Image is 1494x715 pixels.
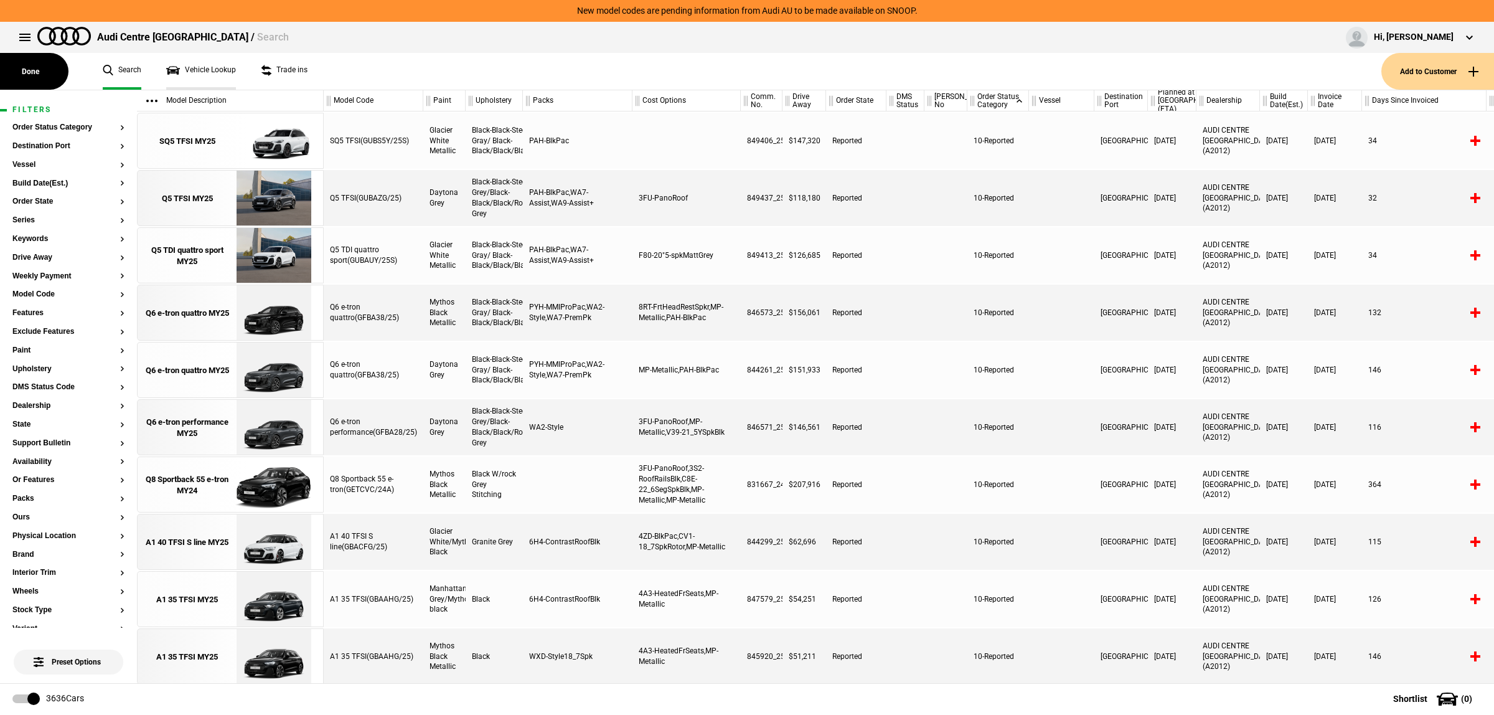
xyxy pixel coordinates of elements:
[826,227,886,283] div: Reported
[967,285,1029,341] div: 10-Reported
[144,629,230,685] a: A1 35 TFSI MY25
[1362,113,1487,169] div: 34
[1308,342,1362,398] div: [DATE]
[1308,628,1362,684] div: [DATE]
[741,399,782,455] div: 846571_25
[1308,285,1362,341] div: [DATE]
[782,285,826,341] div: $156,061
[12,439,125,448] button: Support Bulletin
[12,142,125,151] button: Destination Port
[1094,399,1148,455] div: [GEOGRAPHIC_DATA]
[144,572,230,628] a: A1 35 TFSI MY25
[12,532,125,551] section: Physical Location
[886,90,924,111] div: DMS Status
[523,342,632,398] div: PYH-MMIProPac,WA2-Style,WA7-PremPk
[144,285,230,341] a: Q6 e-tron quattro MY25
[12,551,125,569] section: Brand
[782,628,826,684] div: $51,211
[1148,571,1196,627] div: [DATE]
[144,171,230,227] a: Q5 TFSI MY25
[523,227,632,283] div: PAH-BlkPac,WA7-Assist,WA9-Assist+
[12,290,125,299] button: Model Code
[230,343,317,399] img: Audi_GFBA38_25_GX_6Y6Y_WA7_WA2_PAH_PYH_V39_QE2_VW5_(Nadin:_C03_PAH_PYH_QE2_SN8_V39_VW5_WA2_WA7)_e...
[1196,571,1260,627] div: AUDI CENTRE [GEOGRAPHIC_DATA] (A2012)
[466,90,522,111] div: Upholstery
[103,53,141,90] a: Search
[423,170,466,226] div: Daytona Grey
[741,571,782,627] div: 847579_25
[12,272,125,291] section: Weekly Payment
[257,31,289,43] span: Search
[230,514,317,571] img: Audi_GBACFG_25_ZV_2Y0E_4ZD_6H4_CV1_6FB_(Nadin:_4ZD_6FB_6H4_C43_CV1)_ext.png
[46,693,84,705] div: 3636 Cars
[967,113,1029,169] div: 10-Reported
[826,457,886,513] div: Reported
[1362,90,1486,111] div: Days Since Invoiced
[632,342,741,398] div: MP-Metallic,PAH-BlkPac
[144,245,230,267] div: Q5 TDI quattro sport MY25
[1196,399,1260,455] div: AUDI CENTRE [GEOGRAPHIC_DATA] (A2012)
[12,197,125,206] button: Order State
[782,113,826,169] div: $147,320
[782,90,825,111] div: Drive Away
[1196,285,1260,341] div: AUDI CENTRE [GEOGRAPHIC_DATA] (A2012)
[632,90,740,111] div: Cost Options
[1260,113,1308,169] div: [DATE]
[423,514,466,570] div: Glacier White/Mythos Black
[826,514,886,570] div: Reported
[324,113,423,169] div: SQ5 TFSI(GUBS5Y/25S)
[12,235,125,253] section: Keywords
[1260,571,1308,627] div: [DATE]
[12,420,125,429] button: State
[12,569,125,587] section: Interior Trim
[523,170,632,226] div: PAH-BlkPac,WA7-Assist,WA9-Assist+
[1362,170,1487,226] div: 32
[466,457,523,513] div: Black W/rock Grey Stitching
[1094,571,1148,627] div: [GEOGRAPHIC_DATA]
[782,342,826,398] div: $151,933
[782,571,826,627] div: $54,251
[12,179,125,188] button: Build Date(Est.)
[741,90,782,111] div: Comm. No.
[782,227,826,283] div: $126,685
[1196,113,1260,169] div: AUDI CENTRE [GEOGRAPHIC_DATA] (A2012)
[1029,90,1094,111] div: Vessel
[423,571,466,627] div: Manhattan Grey/Mythos black
[826,399,886,455] div: Reported
[1094,628,1148,684] div: [GEOGRAPHIC_DATA]
[423,90,465,111] div: Paint
[1148,113,1196,169] div: [DATE]
[632,285,741,341] div: 8RT-FrtHeadRestSpkr,MP-Metallic,PAH-BlkPac
[1196,227,1260,283] div: AUDI CENTRE [GEOGRAPHIC_DATA] (A2012)
[144,457,230,513] a: Q8 Sportback 55 e-tron MY24
[466,399,523,455] div: Black-Black-Steel Grey/Black-Black/Black/Rock Grey
[466,514,523,570] div: Granite Grey
[156,651,218,663] div: A1 35 TFSI MY25
[324,571,423,627] div: A1 35 TFSI(GBAAHG/25)
[12,197,125,216] section: Order State
[12,625,125,643] section: Variant
[1308,571,1362,627] div: [DATE]
[12,476,125,495] section: Or Features
[1308,227,1362,283] div: [DATE]
[632,628,741,684] div: 4A3-HeatedFrSeats,MP-Metallic
[632,571,741,627] div: 4A3-HeatedFrSeats,MP-Metallic
[1148,628,1196,684] div: [DATE]
[826,170,886,226] div: Reported
[12,513,125,532] section: Ours
[1308,90,1361,111] div: Invoice Date
[12,569,125,577] button: Interior Trim
[230,400,317,456] img: Audi_GFBA28_25_FW_6Y6Y_3FU_WA2_V39_PAH_PY2_(Nadin:_3FU_C05_PAH_PY2_SN8_V39_WA2)_ext.png
[230,572,317,628] img: Audi_GBAAHG_25_KR_H10E_4A3_6H4_6FB_(Nadin:_4A3_6FB_6H4_C42)_ext.png
[12,346,125,355] button: Paint
[144,474,230,496] div: Q8 Sportback 55 e-tron MY24
[741,170,782,226] div: 849437_25
[741,113,782,169] div: 849406_25
[12,123,125,142] section: Order Status Category
[466,628,523,684] div: Black
[523,571,632,627] div: 6H4-ContrastRoofBlk
[12,161,125,179] section: Vessel
[826,342,886,398] div: Reported
[1381,53,1494,90] button: Add to Customer
[12,476,125,485] button: Or Features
